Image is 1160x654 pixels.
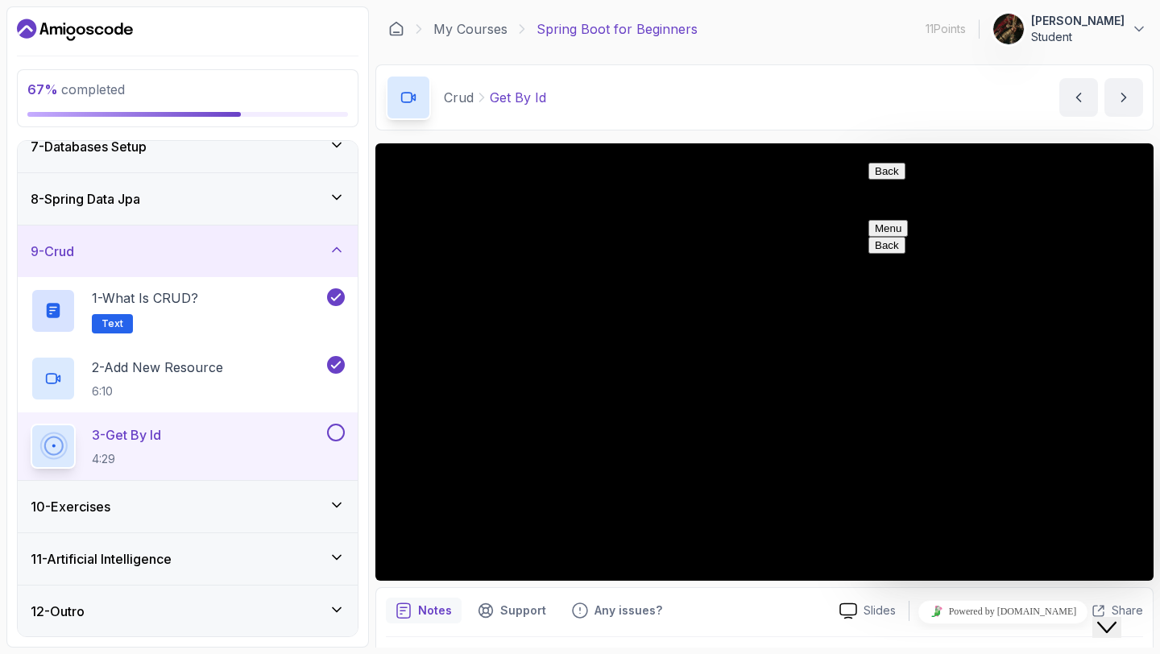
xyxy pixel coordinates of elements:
[862,156,1144,575] iframe: chat widget
[386,598,462,623] button: notes button
[18,481,358,532] button: 10-Exercises
[31,242,74,261] h3: 9 - Crud
[444,88,474,107] p: Crud
[18,533,358,585] button: 11-Artificial Intelligence
[92,358,223,377] p: 2 - Add New Resource
[31,549,172,569] h3: 11 - Artificial Intelligence
[18,173,358,225] button: 8-Spring Data Jpa
[1092,590,1144,638] iframe: chat widget
[18,121,358,172] button: 7-Databases Setup
[433,19,507,39] a: My Courses
[536,19,698,39] p: Spring Boot for Beginners
[468,598,556,623] button: Support button
[992,13,1147,45] button: user profile image[PERSON_NAME]Student
[101,317,123,330] span: Text
[993,14,1024,44] img: user profile image
[1031,29,1125,45] p: Student
[1104,78,1143,117] button: next content
[31,288,345,333] button: 1-What is CRUD?Text
[31,497,110,516] h3: 10 - Exercises
[1031,13,1125,29] p: [PERSON_NAME]
[490,88,546,107] p: Get By Id
[18,226,358,277] button: 9-Crud
[17,17,133,43] a: Dashboard
[27,81,125,97] span: completed
[594,602,662,619] p: Any issues?
[31,424,345,469] button: 3-Get By Id4:29
[862,594,1144,630] iframe: chat widget
[92,383,223,399] p: 6:10
[92,288,198,308] p: 1 - What is CRUD?
[388,21,404,37] a: Dashboard
[926,21,966,37] p: 11 Points
[500,602,546,619] p: Support
[1059,78,1098,117] button: previous content
[31,137,147,156] h3: 7 - Databases Setup
[418,602,452,619] p: Notes
[18,586,358,637] button: 12-Outro
[31,602,85,621] h3: 12 - Outro
[92,425,161,445] p: 3 - Get By Id
[562,598,672,623] button: Feedback button
[375,143,1154,581] iframe: 2 - Get By Id
[31,189,140,209] h3: 8 - Spring Data Jpa
[31,356,345,401] button: 2-Add New Resource6:10
[92,451,161,467] p: 4:29
[826,602,909,619] a: Slides
[27,81,58,97] span: 67 %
